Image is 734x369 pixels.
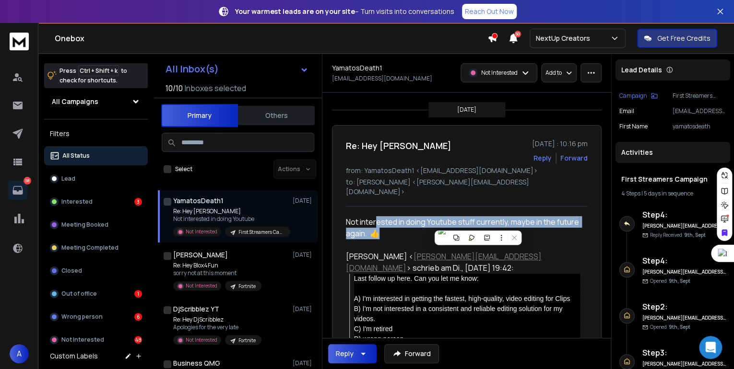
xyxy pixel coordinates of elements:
span: 50 [514,31,521,37]
p: Not interested in doing Youtube [173,215,288,223]
h3: Filters [44,127,148,140]
p: Lead [61,175,75,183]
p: Meeting Completed [61,244,118,252]
div: Reply [336,349,354,358]
p: [DATE] : 10:16 pm [532,139,588,149]
h6: [PERSON_NAME][EMAIL_ADDRESS][DOMAIN_NAME] [642,314,726,322]
h1: [PERSON_NAME] [173,250,228,260]
p: Interested [61,198,93,206]
p: Meeting Booked [61,221,108,229]
div: [PERSON_NAME] < > schrieb am Di., [DATE] 19:42: [346,251,580,274]
button: Primary [161,104,238,127]
p: Not Interested [186,228,217,235]
button: Wrong person6 [44,307,148,326]
p: [EMAIL_ADDRESS][DOMAIN_NAME] [673,107,726,115]
button: Interested3 [44,192,148,211]
button: Meeting Completed [44,238,148,257]
p: Add to [545,69,562,77]
h1: Re: Hey [PERSON_NAME] [346,139,451,152]
strong: Your warmest leads are on your site [235,7,355,16]
a: 58 [8,181,27,200]
p: sorry not at this moment [173,269,261,277]
p: [DATE] [293,197,314,205]
p: [EMAIL_ADDRESS][DOMAIN_NAME] [332,75,432,82]
p: Fortnite [238,337,256,344]
p: First Name [619,123,648,130]
p: Re: Hey [PERSON_NAME] [173,208,288,215]
span: Ctrl + Shift + k [78,65,119,76]
h1: YamatosDeath1 [173,196,224,206]
div: 3 [134,198,142,206]
p: Email [619,107,634,115]
p: Re: Hey DjScribblez [173,316,261,323]
div: A) I'm interested in getting the fastest, high-quality, video editing for Clips [354,294,580,304]
p: Re: Hey Blox4Fun [173,262,261,269]
div: 6 [134,313,142,321]
div: Activities [616,142,730,163]
div: 48 [134,336,142,344]
p: Wrong person [61,313,103,321]
h6: [PERSON_NAME][EMAIL_ADDRESS][DOMAIN_NAME] [642,268,726,276]
div: Open Intercom Messenger [699,336,722,359]
h6: [PERSON_NAME][EMAIL_ADDRESS][DOMAIN_NAME] [642,222,726,230]
span: 9th, Sept [669,277,690,284]
p: Apologies for the very late [173,323,261,331]
p: Opened [650,277,690,285]
button: Get Free Credits [637,29,717,48]
p: All Status [62,152,90,160]
h1: YamatosDeath1 [332,63,382,73]
div: 1 [134,290,142,298]
h3: Inboxes selected [185,82,246,94]
h1: All Inbox(s) [166,64,219,74]
h1: Onebox [55,33,487,44]
label: Select [175,165,192,173]
p: [DATE] [293,305,314,313]
p: Campaign [619,92,647,100]
h1: All Campaigns [52,97,98,106]
button: Reply [328,344,377,363]
p: First Streamers Campaign [673,92,726,100]
button: Lead [44,169,148,188]
span: 10 / 10 [166,82,183,94]
button: A [10,344,29,363]
p: [DATE] [457,106,476,114]
button: Not Interested48 [44,330,148,349]
h1: DjScribblez YT [173,304,219,314]
button: All Campaigns [44,92,148,111]
button: Out of office1 [44,284,148,303]
p: Closed [61,267,82,275]
span: 9th, Sept [684,231,706,238]
p: Not Interested [481,69,518,77]
span: 5 days in sequence [644,189,693,197]
button: All Status [44,146,148,165]
p: Not Interested [186,336,217,344]
div: C) I'm retired [354,324,580,334]
button: Meeting Booked [44,215,148,234]
button: All Inbox(s) [158,59,316,79]
span: 4 Steps [621,189,640,197]
span: 9th, Sept [669,323,690,330]
p: to: [PERSON_NAME] <[PERSON_NAME][EMAIL_ADDRESS][DOMAIN_NAME]> [346,177,588,196]
h1: Business QMG [173,358,220,368]
p: from: YamatosDeath1 <[EMAIL_ADDRESS][DOMAIN_NAME]> [346,166,588,175]
button: Others [238,105,315,126]
p: First Streamers Campaign [238,229,284,236]
p: Reach Out Now [465,7,514,16]
h6: Step 3 : [642,347,726,358]
div: B) I'm not interested in a consistent and reliable editing solution for my videos. [354,304,580,324]
p: Reply Received [650,231,706,239]
p: Out of office [61,290,97,298]
p: – Turn visits into conversations [235,7,454,16]
p: Get Free Credits [657,34,710,43]
h6: Step 4 : [642,209,726,220]
p: [DATE] [293,251,314,259]
h1: First Streamers Campaign [621,174,724,184]
p: 58 [24,177,31,184]
p: Not Interested [61,336,104,344]
button: Forward [384,344,439,363]
div: Not interested in doing Youtube stuff currently, maybe in the future again. 👍 [346,216,580,239]
button: Campaign [619,92,658,100]
button: Closed [44,261,148,280]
